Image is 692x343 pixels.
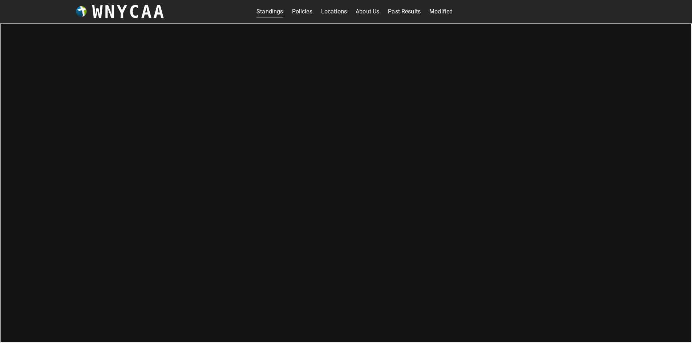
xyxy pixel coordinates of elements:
h3: WNYCAA [92,1,166,22]
a: Past Results [388,6,421,17]
a: Modified [429,6,453,17]
a: About Us [356,6,379,17]
a: Standings [256,6,283,17]
img: wnycaaBall.png [76,6,87,17]
a: Policies [292,6,312,17]
a: Locations [321,6,347,17]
